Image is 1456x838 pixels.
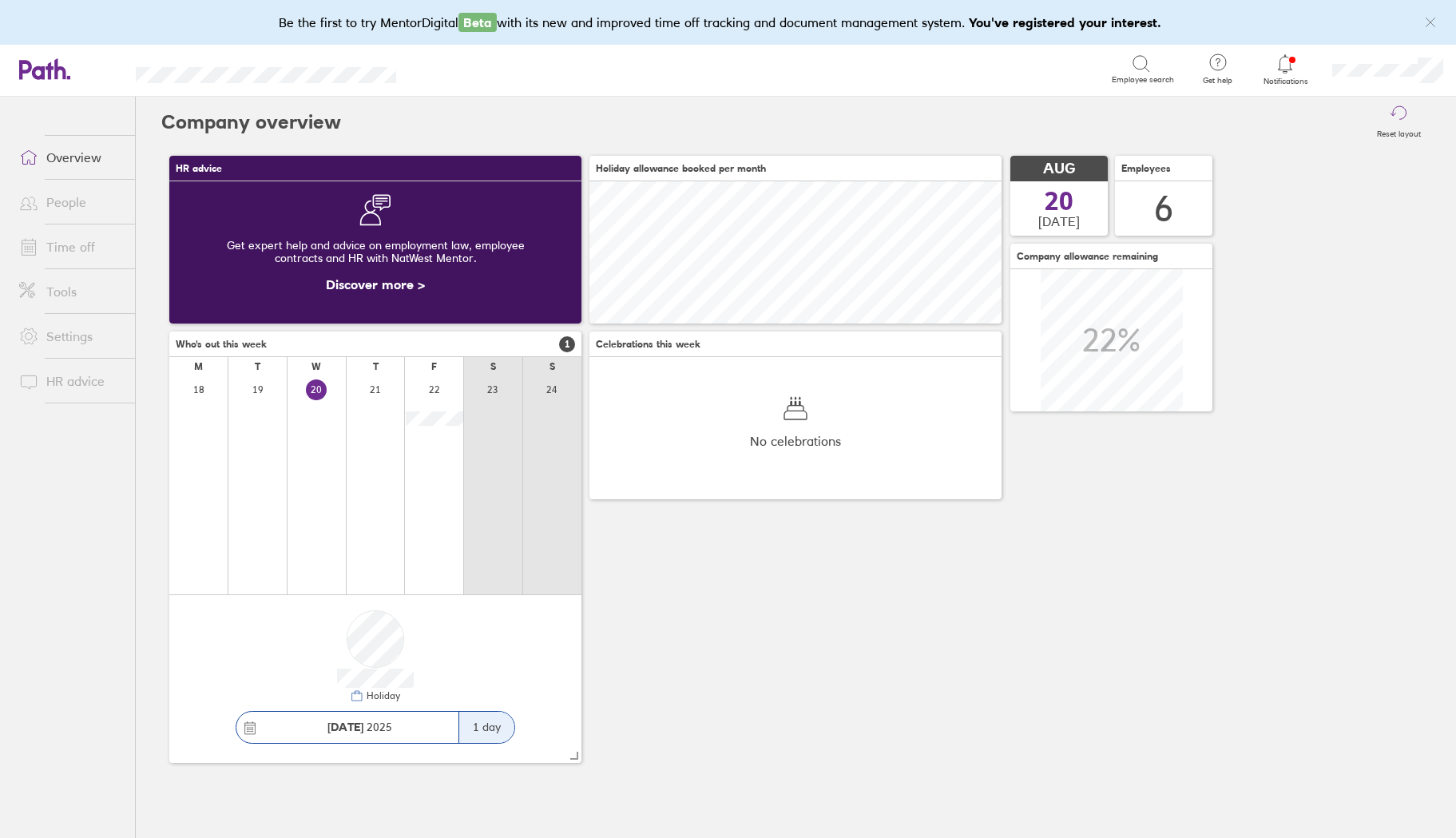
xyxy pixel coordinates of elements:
[969,14,1161,30] b: You've registered your interest.
[1038,214,1080,228] span: [DATE]
[549,361,555,372] div: S
[176,339,267,350] span: Who's out this week
[6,186,135,218] a: People
[458,712,514,743] div: 1 day
[1017,251,1158,262] span: Company allowance remaining
[6,320,135,352] a: Settings
[1112,75,1174,85] span: Employee search
[1043,161,1075,177] span: AUG
[431,361,437,372] div: F
[182,226,569,277] div: Get expert help and advice on employment law, employee contracts and HR with NatWest Mentor.
[373,361,379,372] div: T
[1367,125,1430,139] label: Reset layout
[1192,76,1244,85] span: Get help
[490,361,496,372] div: S
[194,361,203,372] div: M
[596,339,700,350] span: Celebrations this week
[279,13,1177,32] div: Be the first to try MentorDigital with its new and improved time off tracking and document manage...
[1121,163,1171,174] span: Employees
[326,276,425,292] a: Discover more >
[1260,53,1311,86] a: Notifications
[439,62,480,76] div: Search
[6,141,135,173] a: Overview
[327,720,363,734] strong: [DATE]
[559,336,575,352] span: 1
[255,361,260,372] div: T
[1367,97,1430,148] button: Reset layout
[176,163,222,174] span: HR advice
[1154,189,1173,229] div: 6
[458,13,497,32] span: Beta
[1045,189,1073,214] span: 20
[750,434,841,448] span: No celebrations
[161,97,341,148] h2: Company overview
[6,276,135,308] a: Tools
[6,365,135,397] a: HR advice
[6,231,135,263] a: Time off
[363,690,400,701] div: Holiday
[596,163,766,174] span: Holiday allowance booked per month
[311,361,321,372] div: W
[327,721,392,733] span: 2025
[1260,77,1311,86] span: Notifications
